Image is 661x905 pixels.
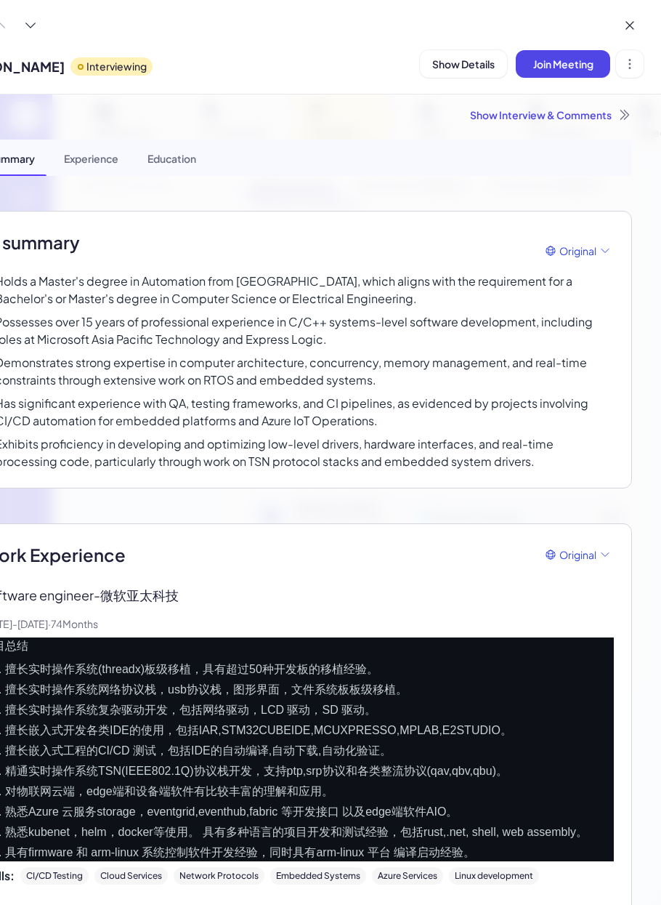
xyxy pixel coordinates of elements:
span: Original [559,244,596,259]
span: Original [559,547,596,563]
div: CI/CD Testing [20,867,89,885]
li: 对物联网云端，edge端和设备端软件有比较丰富的理解和应用。 [5,783,614,800]
li: 具有firmware 和 arm-linux 系统控制软件开发经验，同时具有arm-linux 平台 编译启动经验。 [5,844,614,861]
div: Education [136,140,208,176]
span: Join Meeting [533,57,593,71]
li: 精通实时操作系统TSN(IEEE802.1Q)协议栈开发，支持ptp,srp协议和各类整流协议(qav,qbv,qbu)。 [5,763,614,780]
li: 熟悉kubenet，helm，docker等使用。 具有多种语言的项目开发和测试经验，包括rust,.net, shell, web assembly。 [5,824,614,841]
div: Embedded Systems [270,867,366,885]
li: 擅长嵌入式开发各类IDE的使用，包括IAR,STM32CUBEIDE,MCUXPRESSO,MPLAB,E2STUDIO。 [5,722,614,739]
li: 熟悉Azure 云服务storage，eventgrid,eventhub,fabric 等开发接口 以及edge端软件AIO。 [5,803,614,821]
button: Show Details [420,50,507,78]
div: Network Protocols [174,867,264,885]
p: Interviewing [86,59,147,74]
button: Join Meeting [516,50,610,78]
div: Experience [52,140,130,176]
li: 擅长实时操作系统网络协议栈，usb协议栈，图形界面，文件系统板板级移植。 [5,681,614,699]
div: Azure Services [372,867,443,885]
li: 擅长实时操作系统(threadx)板级移植，具有超过50种开发板的移植经验。 [5,661,614,678]
span: Show Details [432,57,495,71]
div: Cloud Services [94,867,168,885]
div: Linux development [449,867,539,885]
li: 擅长实时操作系统复杂驱动开发，包括网络驱动，LCD 驱动，SD 驱动。 [5,701,614,719]
li: 擅长嵌入式工程的CI/CD 测试，包括IDE的自动编译,自动下载,自动化验证。 [5,742,614,760]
